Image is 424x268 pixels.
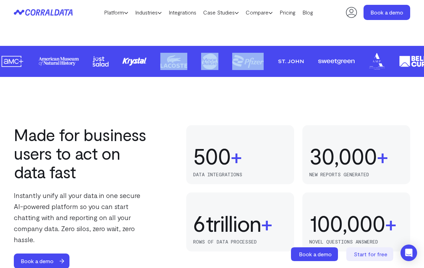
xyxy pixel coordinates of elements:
[401,245,417,261] div: Open Intercom Messenger
[193,172,287,177] p: data integrations
[385,211,396,236] span: +
[309,143,377,168] div: 30,000
[132,7,165,18] a: Industries
[193,239,287,245] p: rows of data processed
[14,125,151,181] h2: Made for business users to act on data fast
[200,7,242,18] a: Case Studies
[299,251,332,257] span: Book a demo
[309,172,403,177] p: new reports generated
[309,239,403,245] p: novel questions answered
[193,211,206,236] div: 6
[346,247,395,261] a: Start for free
[242,7,276,18] a: Compare
[230,143,242,168] span: +
[101,7,132,18] a: Platform
[364,5,410,20] a: Book a demo
[291,247,339,261] a: Book a demo
[165,7,200,18] a: Integrations
[309,211,385,236] div: 100,000
[276,7,299,18] a: Pricing
[261,211,272,236] span: +
[14,190,151,245] p: Instantly unify all your data in one secure AI-powered platform so you can start chatting with an...
[377,143,388,168] span: +
[354,251,387,257] span: Start for free
[206,211,261,236] span: trillion
[193,143,230,168] div: 500
[299,7,317,18] a: Blog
